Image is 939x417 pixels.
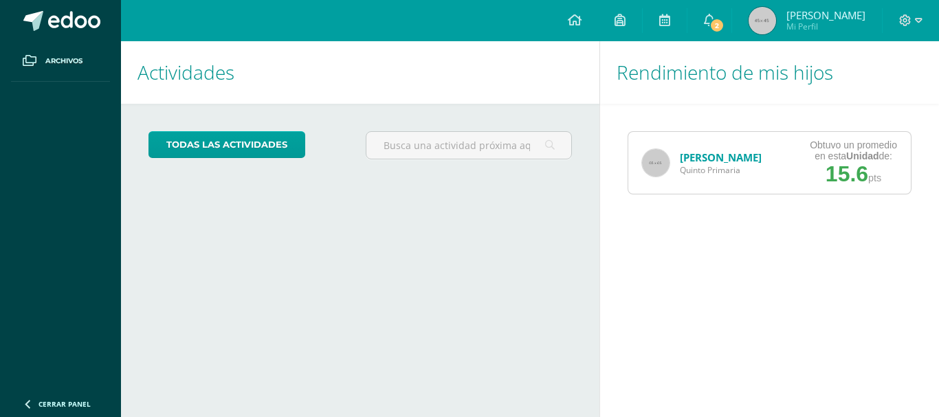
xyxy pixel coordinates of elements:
[826,161,868,186] span: 15.6
[868,172,881,183] span: pts
[366,132,571,159] input: Busca una actividad próxima aquí...
[617,41,923,104] h1: Rendimiento de mis hijos
[45,56,82,67] span: Archivos
[680,150,762,164] a: [PERSON_NAME]
[148,131,305,158] a: todas las Actividades
[680,164,762,176] span: Quinto Primaria
[642,149,670,177] img: 65x65
[846,150,879,161] strong: Unidad
[709,18,725,33] span: 2
[749,7,776,34] img: 45x45
[786,21,865,32] span: Mi Perfil
[137,41,583,104] h1: Actividades
[786,8,865,22] span: [PERSON_NAME]
[11,41,110,82] a: Archivos
[810,139,897,161] div: Obtuvo un promedio en esta de:
[38,399,91,409] span: Cerrar panel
